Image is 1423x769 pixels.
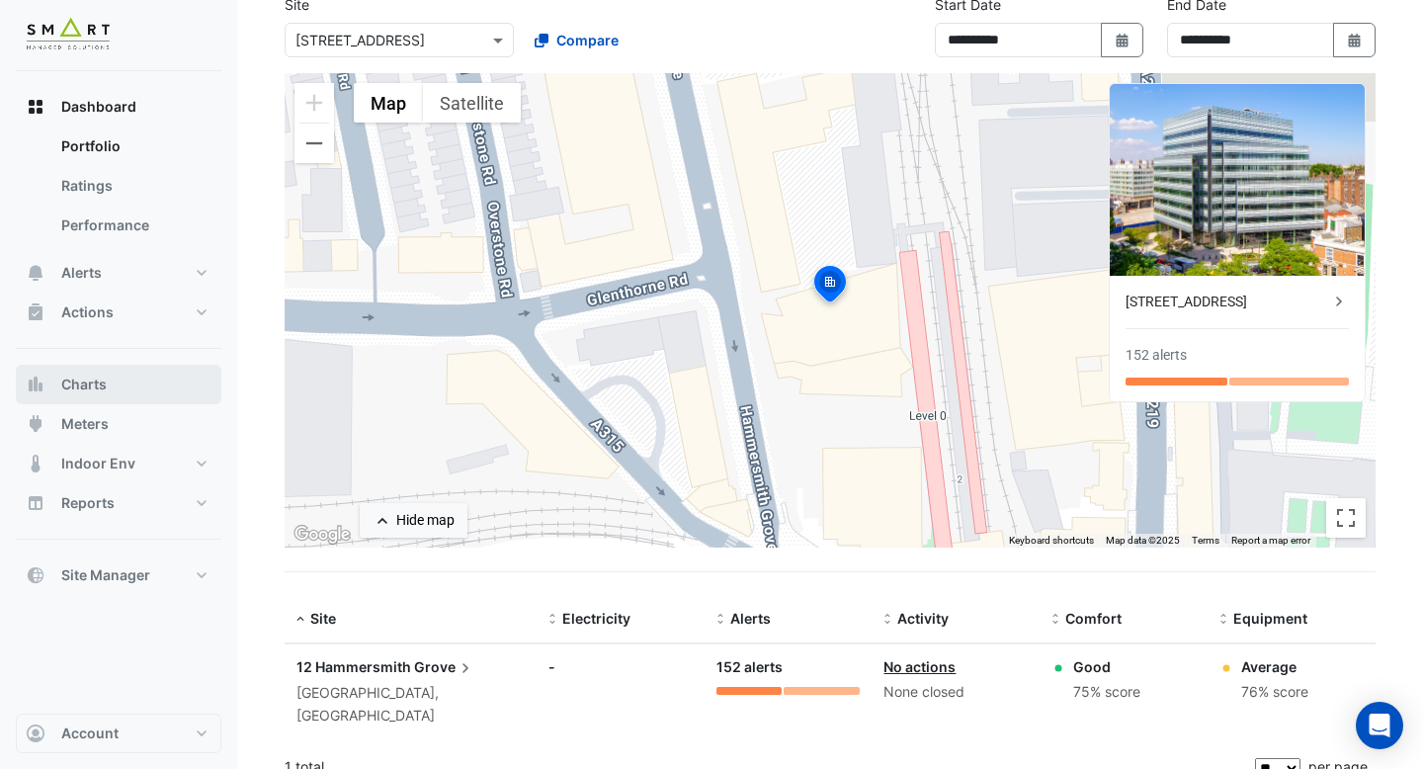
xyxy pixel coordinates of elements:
[61,493,115,513] span: Reports
[16,483,221,523] button: Reports
[296,682,525,727] div: [GEOGRAPHIC_DATA], [GEOGRAPHIC_DATA]
[61,565,150,585] span: Site Manager
[1241,681,1308,704] div: 76% score
[730,610,771,627] span: Alerts
[522,23,631,57] button: Compare
[26,302,45,322] app-icon: Actions
[1073,656,1140,677] div: Good
[1106,535,1180,546] span: Map data ©2025
[1326,498,1366,538] button: Toggle fullscreen view
[61,97,136,117] span: Dashboard
[1114,32,1131,48] fa-icon: Select Date
[396,510,455,531] div: Hide map
[1241,656,1308,677] div: Average
[61,724,119,743] span: Account
[16,87,221,127] button: Dashboard
[45,166,221,206] a: Ratings
[16,253,221,293] button: Alerts
[1065,610,1122,627] span: Comfort
[294,124,334,163] button: Zoom out
[360,503,467,538] button: Hide map
[1346,32,1364,48] fa-icon: Select Date
[556,30,619,50] span: Compare
[423,83,521,123] button: Show satellite imagery
[310,610,336,627] span: Site
[26,263,45,283] app-icon: Alerts
[16,714,221,753] button: Account
[16,555,221,595] button: Site Manager
[16,365,221,404] button: Charts
[883,681,1028,704] div: None closed
[562,610,630,627] span: Electricity
[61,263,102,283] span: Alerts
[16,444,221,483] button: Indoor Env
[16,127,221,253] div: Dashboard
[548,656,693,677] div: -
[45,206,221,245] a: Performance
[24,16,113,55] img: Company Logo
[1233,610,1307,627] span: Equipment
[26,565,45,585] app-icon: Site Manager
[716,656,861,679] div: 152 alerts
[61,414,109,434] span: Meters
[26,414,45,434] app-icon: Meters
[414,656,475,678] span: Grove
[26,493,45,513] app-icon: Reports
[1073,681,1140,704] div: 75% score
[1126,345,1187,366] div: 152 alerts
[1356,702,1403,749] div: Open Intercom Messenger
[26,454,45,473] app-icon: Indoor Env
[26,375,45,394] app-icon: Charts
[354,83,423,123] button: Show street map
[883,658,956,675] a: No actions
[1192,535,1219,546] a: Terms (opens in new tab)
[16,404,221,444] button: Meters
[61,302,114,322] span: Actions
[45,127,221,166] a: Portfolio
[61,454,135,473] span: Indoor Env
[16,293,221,332] button: Actions
[1231,535,1310,546] a: Report a map error
[1110,84,1365,276] img: 12 Hammersmith Grove
[290,522,355,548] a: Open this area in Google Maps (opens a new window)
[1009,534,1094,548] button: Keyboard shortcuts
[808,263,852,310] img: site-pin-selected.svg
[26,97,45,117] app-icon: Dashboard
[1126,292,1329,312] div: [STREET_ADDRESS]
[897,610,949,627] span: Activity
[296,658,411,675] span: 12 Hammersmith
[61,375,107,394] span: Charts
[290,522,355,548] img: Google
[294,83,334,123] button: Zoom in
